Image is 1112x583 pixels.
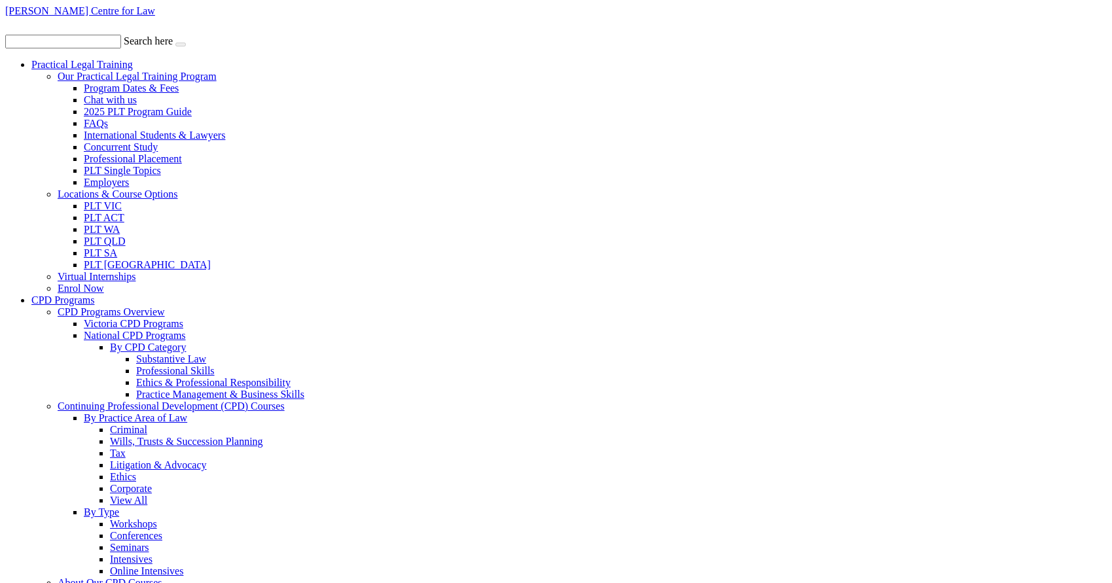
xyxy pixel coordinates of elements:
[136,365,215,376] a: Professional Skills
[31,294,94,306] a: CPD Programs
[136,353,206,364] a: Substantive Law
[110,448,126,459] a: Tax
[84,318,183,329] a: Victoria CPD Programs
[110,459,207,470] a: Litigation & Advocacy
[110,565,183,576] a: Online Intensives
[84,247,117,258] a: PLT SA
[84,141,158,152] a: Concurrent Study
[110,436,263,447] a: Wills, Trusts & Succession Planning
[5,17,21,32] img: call-ic
[110,342,186,353] a: By CPD Category
[84,153,182,164] a: Professional Placement
[84,224,120,235] a: PLT WA
[58,271,135,282] a: Virtual Internships
[58,400,285,412] a: Continuing Professional Development (CPD) Courses
[84,118,108,129] a: FAQs
[31,59,133,70] a: Practical Legal Training
[84,200,122,211] a: PLT VIC
[5,5,155,16] a: [PERSON_NAME] Centre for Law
[110,530,162,541] a: Conferences
[84,82,179,94] a: Program Dates & Fees
[58,283,104,294] a: Enrol Now
[84,106,192,117] a: 2025 PLT Program Guide
[110,495,147,506] a: View All
[58,188,178,200] a: Locations & Course Options
[84,177,129,188] a: Employers
[84,259,211,270] a: PLT [GEOGRAPHIC_DATA]
[84,212,124,223] a: PLT ACT
[84,412,187,423] a: By Practice Area of Law
[58,71,217,82] a: Our Practical Legal Training Program
[84,130,225,141] a: International Students & Lawyers
[84,165,161,176] a: PLT Single Topics
[136,389,304,400] a: Practice Management & Business Skills
[136,377,291,388] a: Ethics & Professional Responsibility
[84,94,137,105] a: Chat with us
[84,236,126,247] a: PLT QLD
[84,506,119,518] a: By Type
[110,518,157,529] a: Workshops
[84,330,186,341] a: National CPD Programs
[110,424,147,435] a: Criminal
[110,471,136,482] a: Ethics
[110,483,152,494] a: Corporate
[24,19,41,32] img: mail-ic
[110,542,149,553] a: Seminars
[110,554,152,565] a: Intensives
[58,306,165,317] a: CPD Programs Overview
[124,35,173,46] label: Search here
